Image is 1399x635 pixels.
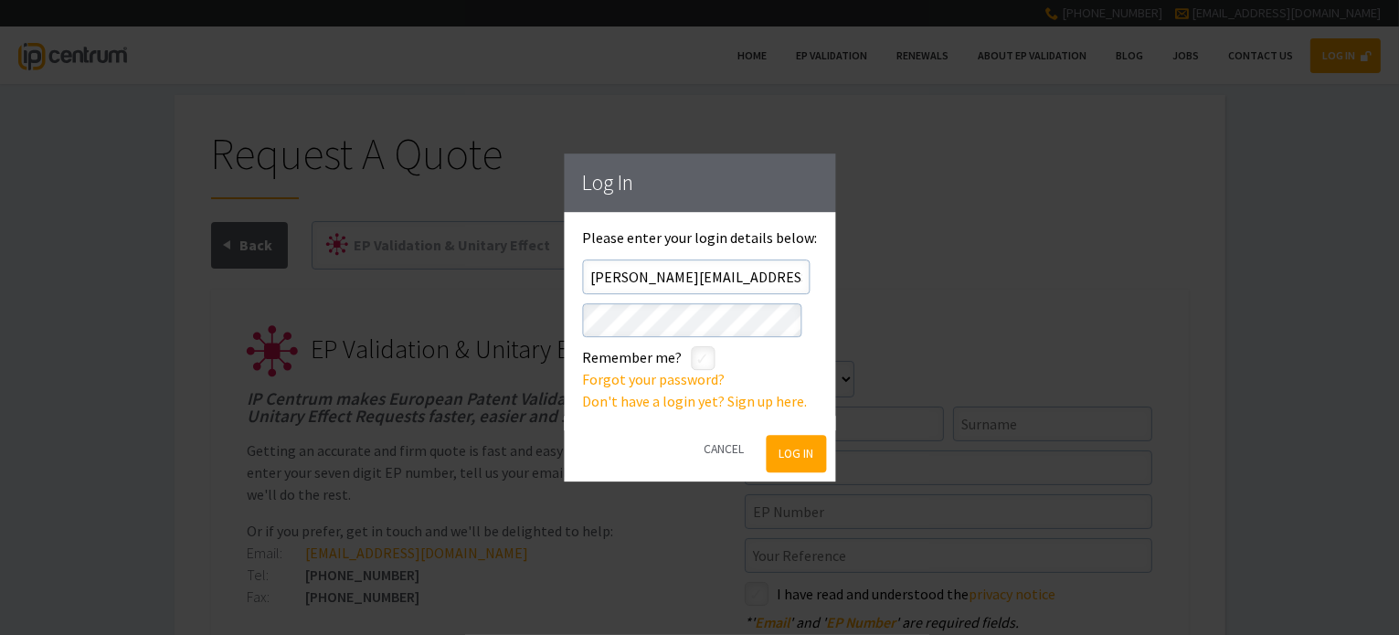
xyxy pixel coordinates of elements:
h1: Log In [582,172,817,194]
label: Remember me? [582,346,682,368]
button: Log In [767,436,826,473]
a: Don't have a login yet? Sign up here. [582,392,807,410]
label: styled-checkbox [691,346,715,370]
a: Forgot your password? [582,370,725,388]
button: Cancel [692,426,757,472]
input: Email [582,259,810,294]
div: Please enter your login details below: [582,230,817,413]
